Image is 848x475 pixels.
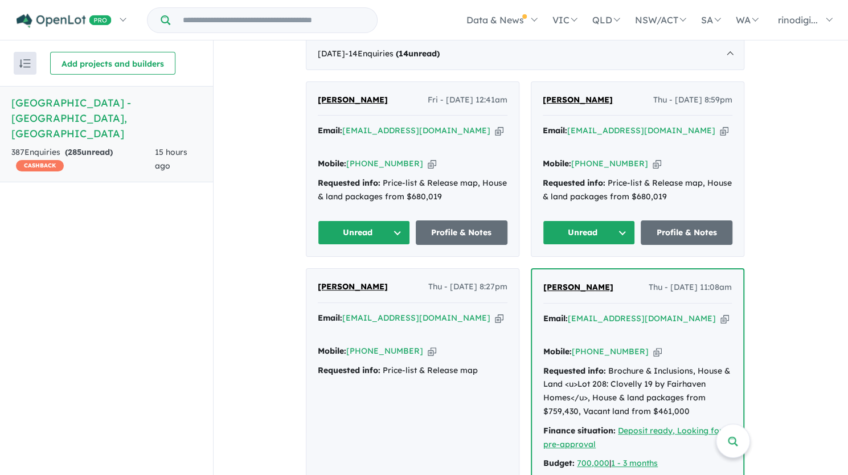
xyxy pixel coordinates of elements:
[568,313,716,324] a: [EMAIL_ADDRESS][DOMAIN_NAME]
[543,158,571,169] strong: Mobile:
[543,125,567,136] strong: Email:
[318,280,388,294] a: [PERSON_NAME]
[346,346,423,356] a: [PHONE_NUMBER]
[543,93,613,107] a: [PERSON_NAME]
[428,158,436,170] button: Copy
[543,178,605,188] strong: Requested info:
[68,147,81,157] span: 285
[416,220,508,245] a: Profile & Notes
[495,312,503,324] button: Copy
[649,281,732,294] span: Thu - [DATE] 11:08am
[342,313,490,323] a: [EMAIL_ADDRESS][DOMAIN_NAME]
[396,48,440,59] strong: ( unread)
[543,95,613,105] span: [PERSON_NAME]
[543,457,732,470] div: |
[428,93,507,107] span: Fri - [DATE] 12:41am
[318,158,346,169] strong: Mobile:
[173,8,375,32] input: Try estate name, suburb, builder or developer
[318,125,342,136] strong: Email:
[318,220,410,245] button: Unread
[318,313,342,323] strong: Email:
[778,14,818,26] span: rinodigi...
[572,346,649,357] a: [PHONE_NUMBER]
[653,158,661,170] button: Copy
[318,346,346,356] strong: Mobile:
[720,125,728,137] button: Copy
[571,158,648,169] a: [PHONE_NUMBER]
[543,346,572,357] strong: Mobile:
[543,177,732,204] div: Price-list & Release map, House & land packages from $680,019
[155,147,187,171] span: 15 hours ago
[345,48,440,59] span: - 14 Enquir ies
[318,178,380,188] strong: Requested info:
[720,313,729,325] button: Copy
[495,125,503,137] button: Copy
[641,220,733,245] a: Profile & Notes
[653,346,662,358] button: Copy
[577,458,609,468] a: 700,000
[611,458,658,468] a: 1 - 3 months
[11,146,155,173] div: 387 Enquir ies
[318,93,388,107] a: [PERSON_NAME]
[65,147,113,157] strong: ( unread)
[318,95,388,105] span: [PERSON_NAME]
[346,158,423,169] a: [PHONE_NUMBER]
[318,365,380,375] strong: Requested info:
[399,48,408,59] span: 14
[306,38,744,70] div: [DATE]
[543,366,606,376] strong: Requested info:
[428,280,507,294] span: Thu - [DATE] 8:27pm
[318,364,507,378] div: Price-list & Release map
[653,93,732,107] span: Thu - [DATE] 8:59pm
[342,125,490,136] a: [EMAIL_ADDRESS][DOMAIN_NAME]
[543,425,616,436] strong: Finance situation:
[50,52,175,75] button: Add projects and builders
[543,282,613,292] span: [PERSON_NAME]
[16,160,64,171] span: CASHBACK
[543,313,568,324] strong: Email:
[543,365,732,419] div: Brochure & Inclusions, House & Land <u>Lot 208: Clovelly 19 by Fairhaven Homes</u>, House & land ...
[11,95,202,141] h5: [GEOGRAPHIC_DATA] - [GEOGRAPHIC_DATA] , [GEOGRAPHIC_DATA]
[543,281,613,294] a: [PERSON_NAME]
[318,177,507,204] div: Price-list & Release map, House & land packages from $680,019
[567,125,715,136] a: [EMAIL_ADDRESS][DOMAIN_NAME]
[543,458,575,468] strong: Budget:
[543,425,723,449] a: Deposit ready, Looking for pre-approval
[318,281,388,292] span: [PERSON_NAME]
[17,14,112,28] img: Openlot PRO Logo White
[19,59,31,68] img: sort.svg
[543,220,635,245] button: Unread
[428,345,436,357] button: Copy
